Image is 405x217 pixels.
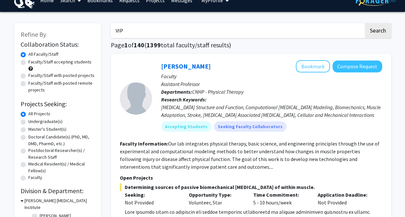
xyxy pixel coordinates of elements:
[28,134,95,147] label: Doctoral Candidate(s) (PhD, MD, DMD, PharmD, etc.)
[28,80,95,93] label: Faculty/Staff with posted remote projects
[296,60,330,72] button: Add Ben Binder-Markey to Bookmarks
[28,161,95,174] label: Medical Resident(s) / Medical Fellow(s)
[28,72,94,79] label: Faculty/Staff with posted projects
[24,197,95,211] h3: [PERSON_NAME] [MEDICAL_DATA] Institute
[120,140,168,147] b: Faculty Information:
[161,103,382,119] div: [MEDICAL_DATA] Structure and Function, Computational [MEDICAL_DATA] Modeling, Biomechanics, Muscl...
[120,140,380,170] fg-read-more: Our lab integrates physical therapy, basic science, and engineering principles through the use of...
[120,183,382,191] span: Determining sources of passive biomechanical [MEDICAL_DATA] of within muscle.
[161,89,192,95] b: Departments:
[28,118,63,125] label: Undergraduate(s)
[28,147,95,161] label: Postdoctoral Researcher(s) / Research Staff
[365,23,391,38] button: Search
[248,191,313,206] div: 5 - 10 hours/week
[111,41,391,49] h1: Page of ( total faculty/staff results)
[161,80,382,88] p: Assistant Professor
[28,59,92,65] label: Faculty/Staff accepting students
[161,72,382,80] p: Faculty
[333,61,382,72] button: Compose Request to Ben Binder-Markey
[147,41,161,49] span: 1399
[318,191,372,199] p: Application Deadline:
[134,41,144,49] span: 140
[21,187,95,195] h2: Division & Department:
[21,100,95,108] h2: Projects Seeking:
[21,30,46,38] span: Refine By
[120,174,382,182] p: Open Projects
[124,41,128,49] span: 1
[125,199,179,206] div: Not Provided
[161,121,211,132] mat-chip: Accepting Students
[161,96,207,103] b: Research Keywords:
[28,51,58,58] label: All Faculty/Staff
[189,191,244,199] p: Opportunity Type:
[5,188,27,212] iframe: Chat
[28,174,42,181] label: Faculty
[21,41,95,48] h2: Collaboration Status:
[214,121,286,132] mat-chip: Seeking Faculty Collaborators
[184,191,248,206] div: Volunteer, Star
[253,191,308,199] p: Time Commitment:
[125,191,179,199] p: Seeking:
[28,110,50,117] label: All Projects
[28,126,66,133] label: Master's Student(s)
[192,89,244,95] span: CNHP - Physical Therapy
[313,191,377,206] div: Not Provided
[161,62,211,70] a: [PERSON_NAME]
[111,23,364,38] input: Search Keywords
